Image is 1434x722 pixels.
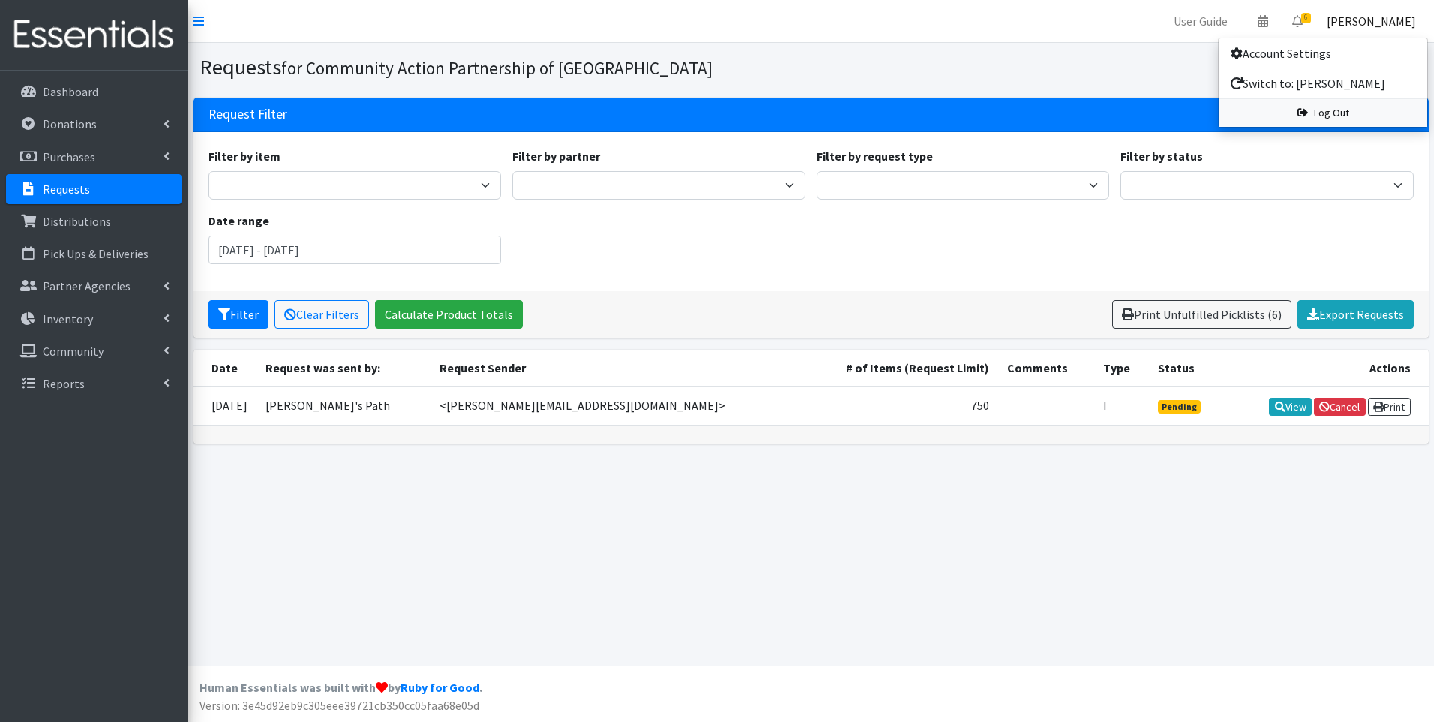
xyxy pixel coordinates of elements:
a: Dashboard [6,77,181,107]
label: Date range [208,212,269,230]
td: [PERSON_NAME]'s Path [256,387,430,426]
th: Date [193,350,256,387]
p: Distributions [43,214,111,229]
a: Print [1368,398,1411,416]
button: Filter [208,300,268,329]
p: Community [43,344,103,359]
a: Account Settings [1219,38,1427,68]
a: Inventory [6,304,181,334]
th: Comments [998,350,1094,387]
p: Purchases [43,149,95,164]
th: Actions [1223,350,1429,387]
th: Request was sent by: [256,350,430,387]
td: 750 [801,387,998,426]
a: Log Out [1219,99,1427,127]
a: Distributions [6,206,181,236]
label: Filter by partner [512,147,600,165]
a: Community [6,336,181,366]
p: Inventory [43,311,93,326]
a: 6 [1280,6,1315,36]
span: 6 [1301,13,1311,23]
th: Status [1149,350,1222,387]
p: Partner Agencies [43,278,130,293]
a: Print Unfulfilled Picklists (6) [1112,300,1291,329]
th: Request Sender [430,350,802,387]
strong: Human Essentials was built with by . [199,680,482,695]
input: January 1, 2011 - December 31, 2011 [208,236,502,264]
a: Requests [6,174,181,204]
small: for Community Action Partnership of [GEOGRAPHIC_DATA] [281,57,712,79]
img: HumanEssentials [6,10,181,60]
p: Requests [43,182,90,197]
h1: Requests [199,54,805,80]
a: Calculate Product Totals [375,300,523,329]
a: Export Requests [1297,300,1414,329]
th: # of Items (Request Limit) [801,350,998,387]
label: Filter by status [1120,147,1203,165]
h3: Request Filter [208,107,287,122]
p: Dashboard [43,84,98,99]
span: Pending [1158,400,1201,414]
label: Filter by item [208,147,280,165]
a: Cancel [1314,398,1366,416]
a: User Guide [1162,6,1240,36]
a: [PERSON_NAME] [1315,6,1428,36]
td: <[PERSON_NAME][EMAIL_ADDRESS][DOMAIN_NAME]> [430,387,802,426]
abbr: Individual [1103,398,1107,413]
p: Reports [43,376,85,391]
a: Purchases [6,142,181,172]
label: Filter by request type [817,147,933,165]
th: Type [1094,350,1149,387]
td: [DATE] [193,387,256,426]
a: Pick Ups & Deliveries [6,239,181,269]
a: View [1269,398,1312,416]
a: Clear Filters [274,300,369,329]
a: Ruby for Good [400,680,479,695]
span: Version: 3e45d92eb9c305eee39721cb350cc05faa68e05d [199,698,479,713]
a: Partner Agencies [6,271,181,301]
a: Reports [6,369,181,399]
a: Switch to: [PERSON_NAME] [1219,68,1427,98]
a: Donations [6,109,181,139]
p: Pick Ups & Deliveries [43,246,148,261]
p: Donations [43,116,97,131]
